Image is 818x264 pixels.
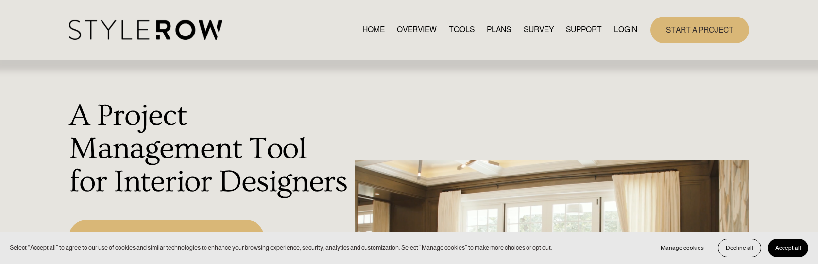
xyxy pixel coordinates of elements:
[650,17,749,43] a: START A PROJECT
[449,23,475,36] a: TOOLS
[566,23,602,36] a: folder dropdown
[614,23,637,36] a: LOGIN
[768,239,808,257] button: Accept all
[653,239,711,257] button: Manage cookies
[362,23,385,36] a: HOME
[487,23,511,36] a: PLANS
[69,100,349,198] h1: A Project Management Tool for Interior Designers
[775,245,801,251] span: Accept all
[524,23,554,36] a: SURVEY
[69,20,222,40] img: StyleRow
[10,243,552,252] p: Select “Accept all” to agree to our use of cookies and similar technologies to enhance your brows...
[718,239,761,257] button: Decline all
[726,245,753,251] span: Decline all
[661,245,704,251] span: Manage cookies
[397,23,437,36] a: OVERVIEW
[69,220,263,254] a: START 14 DAY FREE TRIAL
[566,24,602,35] span: SUPPORT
